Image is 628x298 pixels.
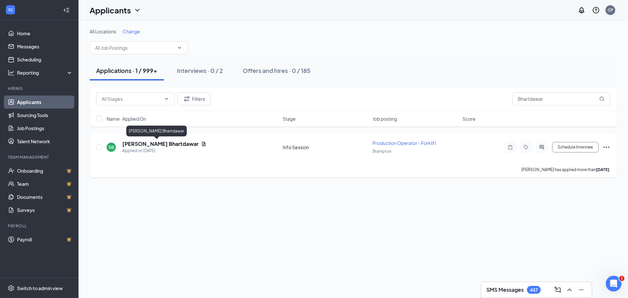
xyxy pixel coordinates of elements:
svg: MagnifyingGlass [599,96,604,101]
span: Job posting [373,115,397,122]
div: Info Session [283,144,369,150]
svg: ChevronDown [177,45,182,50]
span: Production Operator - Forklift [373,140,436,146]
p: [PERSON_NAME] has applied more than . [521,167,610,172]
div: 447 [530,287,538,293]
span: Brampton [373,149,392,154]
svg: Notifications [578,6,585,14]
a: Talent Network [17,135,73,148]
a: OnboardingCrown [17,164,73,177]
span: Name · Applied On [107,115,146,122]
svg: Note [506,145,514,150]
svg: Filter [183,95,191,103]
a: PayrollCrown [17,233,73,246]
input: Search in applications [512,92,610,105]
h5: [PERSON_NAME] Bhartdawar [122,140,199,148]
button: ChevronUp [564,285,575,295]
button: Schedule Interview [552,142,599,152]
a: Sourcing Tools [17,109,73,122]
div: Offers and hires · 0 / 185 [243,66,310,75]
a: DocumentsCrown [17,190,73,203]
a: Scheduling [17,53,73,66]
span: Stage [283,115,296,122]
b: [DATE] [596,167,609,172]
svg: Analysis [8,69,14,76]
input: All Job Postings [95,44,174,51]
div: Payroll [8,223,72,229]
input: All Stages [102,95,161,102]
span: Change [123,28,140,34]
h1: Applicants [90,5,131,16]
svg: ChevronDown [164,96,169,101]
div: Hiring [8,86,72,91]
svg: Tag [522,145,530,150]
div: Reporting [17,69,73,76]
a: Applicants [17,96,73,109]
iframe: Intercom live chat [606,276,621,291]
svg: ChevronUp [566,286,573,294]
svg: WorkstreamLogo [7,7,14,13]
svg: ActiveChat [538,145,546,150]
svg: ChevronDown [133,6,141,14]
div: [PERSON_NAME] Bhartdawar [126,126,187,136]
div: SB [109,145,114,150]
div: Team Management [8,154,72,160]
div: Applied on [DATE] [122,148,206,154]
div: CP [608,7,613,13]
span: Score [462,115,476,122]
a: Messages [17,40,73,53]
a: SurveysCrown [17,203,73,217]
svg: ComposeMessage [554,286,562,294]
button: ComposeMessage [552,285,563,295]
svg: Collapse [63,7,70,13]
div: Interviews · 0 / 2 [177,66,223,75]
a: Home [17,27,73,40]
svg: Document [201,141,206,147]
div: Applications · 1 / 999+ [96,66,157,75]
a: TeamCrown [17,177,73,190]
span: 1 [619,276,624,281]
svg: Settings [8,285,14,291]
span: All Locations [90,28,116,34]
div: Switch to admin view [17,285,63,291]
svg: QuestionInfo [592,6,600,14]
h3: SMS Messages [486,286,524,293]
button: Minimize [576,285,586,295]
svg: Minimize [577,286,585,294]
a: Job Postings [17,122,73,135]
button: Filter Filters [177,92,211,105]
svg: Ellipses [602,143,610,151]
